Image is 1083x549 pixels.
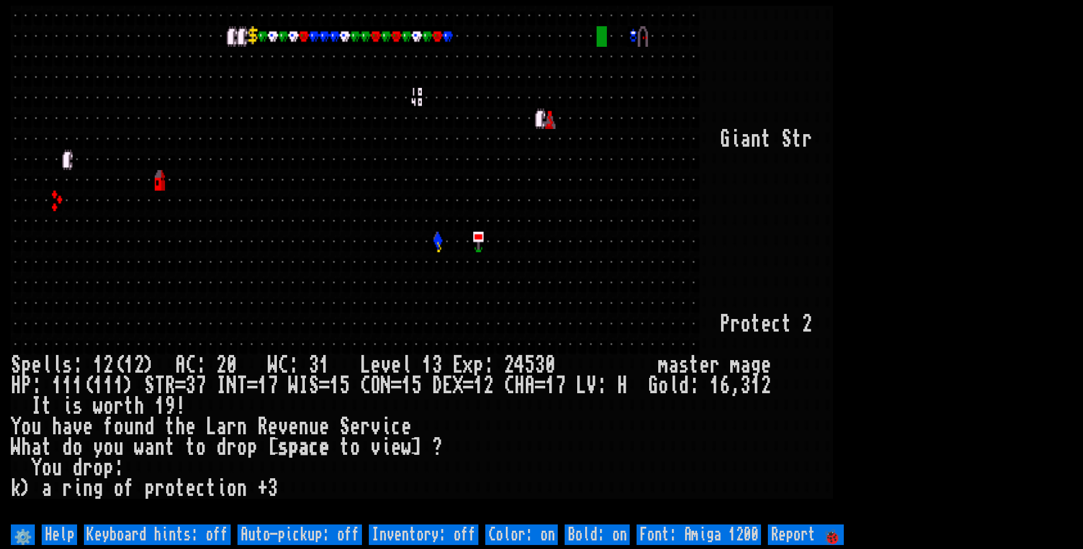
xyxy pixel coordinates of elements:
div: r [710,355,720,376]
div: e [288,417,299,437]
div: Y [11,417,21,437]
div: w [93,396,103,417]
div: = [247,376,257,396]
div: 1 [473,376,484,396]
div: n [237,417,247,437]
div: o [42,458,52,478]
div: r [83,458,93,478]
div: R [257,417,268,437]
div: ( [83,376,93,396]
div: u [124,417,134,437]
div: v [371,417,381,437]
div: L [576,376,586,396]
div: o [103,437,114,458]
div: o [350,437,360,458]
div: h [175,417,186,437]
div: G [648,376,658,396]
div: ] [412,437,422,458]
div: 0 [545,355,555,376]
input: Help [42,524,77,545]
div: a [216,417,227,437]
div: l [669,376,679,396]
div: w [134,437,144,458]
div: Y [31,458,42,478]
div: e [186,417,196,437]
div: o [114,417,124,437]
input: Inventory: off [369,524,478,545]
div: i [62,396,73,417]
div: ( [114,355,124,376]
div: e [761,355,771,376]
div: t [206,478,216,499]
div: n [237,478,247,499]
div: ) [21,478,31,499]
div: N [381,376,391,396]
div: t [792,129,802,150]
div: = [319,376,329,396]
div: e [371,355,381,376]
div: f [103,417,114,437]
div: t [165,437,175,458]
div: W [11,437,21,458]
div: r [114,396,124,417]
div: = [463,376,473,396]
div: ? [432,437,442,458]
div: A [525,376,535,396]
div: 5 [340,376,350,396]
div: C [360,376,371,396]
div: p [473,355,484,376]
div: t [689,355,699,376]
div: t [42,437,52,458]
div: i [730,129,740,150]
div: e [319,417,329,437]
div: L [360,355,371,376]
div: d [62,437,73,458]
div: r [802,129,812,150]
div: i [381,417,391,437]
div: C [504,376,514,396]
input: Color: on [485,524,558,545]
div: T [237,376,247,396]
div: e [319,437,329,458]
div: e [186,478,196,499]
div: : [196,355,206,376]
div: 3 [432,355,442,376]
div: h [21,437,31,458]
div: o [740,314,751,334]
div: t [165,417,175,437]
div: 1 [401,376,412,396]
div: : [597,376,607,396]
input: Auto-pickup: off [237,524,362,545]
div: u [52,458,62,478]
div: 3 [268,478,278,499]
div: v [73,417,83,437]
div: p [103,458,114,478]
div: o [73,437,83,458]
div: 3 [535,355,545,376]
div: t [782,314,792,334]
div: a [740,355,751,376]
div: = [175,376,186,396]
div: A [175,355,186,376]
div: p [144,478,155,499]
div: x [463,355,473,376]
div: l [42,355,52,376]
div: ! [175,396,186,417]
div: 1 [710,376,720,396]
div: 1 [329,376,340,396]
div: r [360,417,371,437]
div: 1 [73,376,83,396]
div: : [114,458,124,478]
div: o [93,458,103,478]
div: c [196,478,206,499]
div: a [42,478,52,499]
div: R [165,376,175,396]
div: : [31,376,42,396]
div: r [227,437,237,458]
div: 1 [319,355,329,376]
div: n [155,437,165,458]
div: S [11,355,21,376]
div: W [288,376,299,396]
div: t [751,314,761,334]
div: v [278,417,288,437]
